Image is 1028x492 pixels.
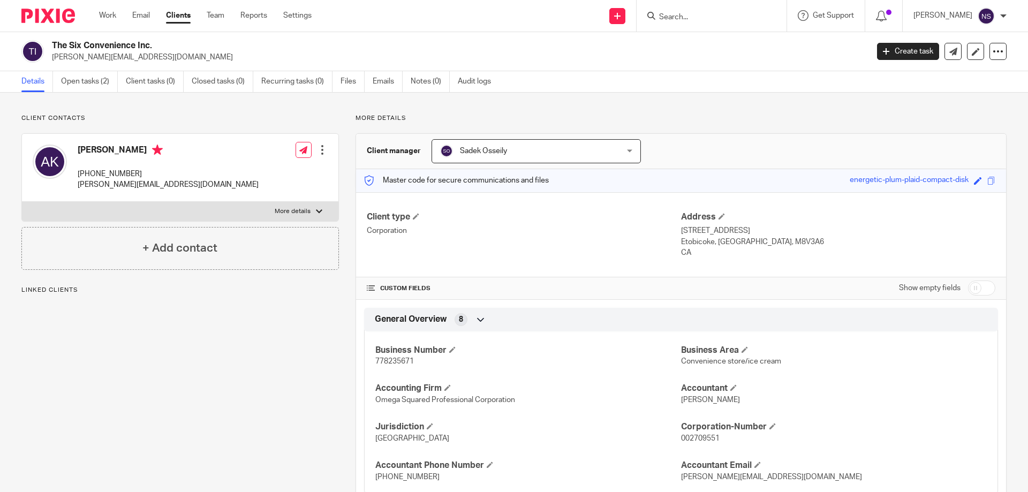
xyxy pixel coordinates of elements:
h4: Accountant Email [681,460,987,471]
span: Convenience store/ice cream [681,358,781,365]
p: Corporation [367,225,681,236]
span: General Overview [375,314,447,325]
a: Create task [877,43,939,60]
h4: Address [681,211,995,223]
a: Details [21,71,53,92]
h4: + Add contact [142,240,217,256]
span: Get Support [813,12,854,19]
span: Sadek Osseily [460,147,507,155]
p: Client contacts [21,114,339,123]
p: Linked clients [21,286,339,294]
h4: CUSTOM FIELDS [367,284,681,293]
p: Master code for secure communications and files [364,175,549,186]
a: Reports [240,10,267,21]
h4: Accountant Phone Number [375,460,681,471]
a: Email [132,10,150,21]
span: [PERSON_NAME][EMAIL_ADDRESS][DOMAIN_NAME] [681,473,862,481]
a: Files [341,71,365,92]
h3: Client manager [367,146,421,156]
p: More details [275,207,311,216]
span: [PERSON_NAME] [681,396,740,404]
h4: Client type [367,211,681,223]
span: 002709551 [681,435,720,442]
span: 8 [459,314,463,325]
a: Client tasks (0) [126,71,184,92]
input: Search [658,13,754,22]
a: Open tasks (2) [61,71,118,92]
h4: Corporation-Number [681,421,987,433]
img: svg%3E [21,40,44,63]
label: Show empty fields [899,283,961,293]
a: Clients [166,10,191,21]
img: svg%3E [440,145,453,157]
a: Emails [373,71,403,92]
p: [STREET_ADDRESS] [681,225,995,236]
a: Settings [283,10,312,21]
a: Closed tasks (0) [192,71,253,92]
img: svg%3E [978,7,995,25]
h4: Accountant [681,383,987,394]
p: CA [681,247,995,258]
h4: Business Area [681,345,987,356]
p: [PERSON_NAME][EMAIL_ADDRESS][DOMAIN_NAME] [78,179,259,190]
h4: Jurisdiction [375,421,681,433]
a: Recurring tasks (0) [261,71,332,92]
span: Omega Squared Professional Corporation [375,396,515,404]
a: Notes (0) [411,71,450,92]
p: [PERSON_NAME] [913,10,972,21]
p: Etobicoke, [GEOGRAPHIC_DATA], M8V3A6 [681,237,995,247]
p: [PERSON_NAME][EMAIL_ADDRESS][DOMAIN_NAME] [52,52,861,63]
p: [PHONE_NUMBER] [78,169,259,179]
a: Work [99,10,116,21]
a: Team [207,10,224,21]
h4: Business Number [375,345,681,356]
p: More details [356,114,1007,123]
span: [GEOGRAPHIC_DATA] [375,435,449,442]
h4: [PERSON_NAME] [78,145,259,158]
h4: Accounting Firm [375,383,681,394]
span: 778235671 [375,358,414,365]
img: svg%3E [33,145,67,179]
h2: The Six Convenience Inc. [52,40,699,51]
i: Primary [152,145,163,155]
div: energetic-plum-plaid-compact-disk [850,175,969,187]
img: Pixie [21,9,75,23]
a: Audit logs [458,71,499,92]
span: [PHONE_NUMBER] [375,473,440,481]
